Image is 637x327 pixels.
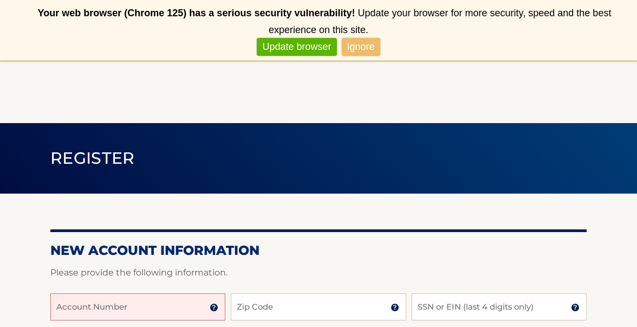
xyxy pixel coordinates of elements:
[342,38,380,56] a: Ignore
[50,293,225,320] input: Account Number
[231,293,406,320] input: Zip Code
[257,38,336,56] a: Update browser
[50,242,587,259] h2: New Account Information
[571,303,580,312] img: tooltip.svg
[50,265,587,280] p: Please provide the following information.
[412,293,587,320] input: SSN or EIN (last 4 digits only)
[269,8,611,35] span: Update your browser for more security, speed and the best experience on this site.
[38,8,355,18] b: Your web browser (Chrome 125) has a serious security vulnerability!
[50,148,135,168] span: Register
[391,303,399,312] img: tooltip.svg
[210,303,218,312] img: tooltip.svg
